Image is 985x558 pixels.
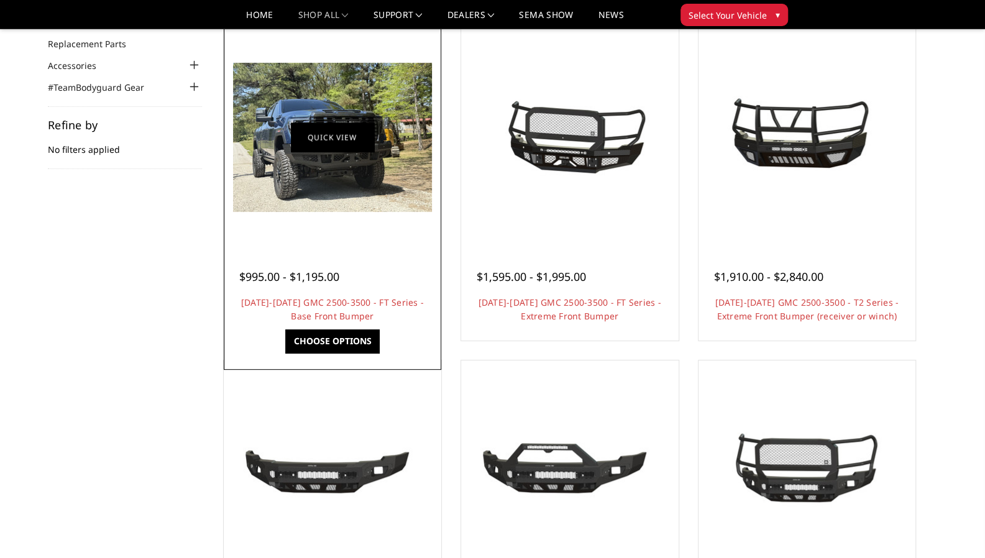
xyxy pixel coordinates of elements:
a: Choose Options [285,329,379,353]
a: News [598,11,623,29]
span: $995.00 - $1,195.00 [239,269,339,284]
a: 2024-2025 GMC 2500-3500 - FT Series - Extreme Front Bumper 2024-2025 GMC 2500-3500 - FT Series - ... [464,32,676,243]
a: [DATE]-[DATE] GMC 2500-3500 - FT Series - Base Front Bumper [241,296,424,322]
img: 2024-2025 GMC 2500-3500 - FT Series - Base Front Bumper [233,63,432,212]
a: 2024-2025 GMC 2500-3500 - FT Series - Base Front Bumper 2024-2025 GMC 2500-3500 - FT Series - Bas... [227,32,438,243]
button: Select Your Vehicle [680,4,788,26]
a: Home [246,11,273,29]
a: SEMA Show [519,11,573,29]
span: $1,910.00 - $2,840.00 [714,269,823,284]
a: [DATE]-[DATE] GMC 2500-3500 - FT Series - Extreme Front Bumper [479,296,661,322]
span: $1,595.00 - $1,995.00 [477,269,586,284]
a: Support [373,11,423,29]
a: [DATE]-[DATE] GMC 2500-3500 - T2 Series - Extreme Front Bumper (receiver or winch) [715,296,899,322]
a: Quick view [291,122,374,152]
div: No filters applied [48,119,202,169]
a: #TeamBodyguard Gear [48,81,160,94]
span: Select Your Vehicle [689,9,767,22]
a: Dealers [447,11,495,29]
a: 2024-2025 GMC 2500-3500 - T2 Series - Extreme Front Bumper (receiver or winch) 2024-2025 GMC 2500... [702,32,913,243]
a: Accessories [48,59,112,72]
h5: Refine by [48,119,202,130]
span: ▾ [776,8,780,21]
a: Replacement Parts [48,37,142,50]
a: shop all [298,11,349,29]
